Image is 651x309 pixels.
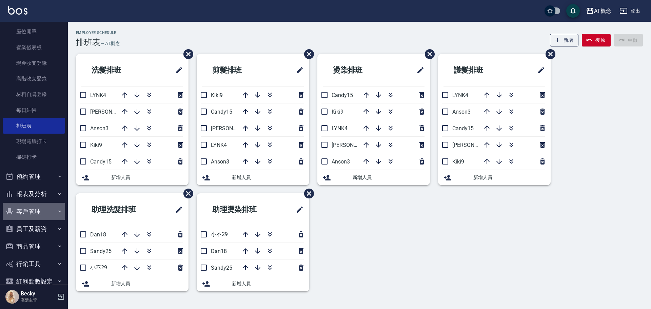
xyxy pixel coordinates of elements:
span: LYNK4 [452,92,468,98]
span: 修改班表的標題 [171,201,183,218]
button: 復原 [582,34,611,46]
span: LYNK4 [90,92,106,98]
div: 新增人員 [76,170,189,185]
button: 商品管理 [3,238,65,255]
span: [PERSON_NAME]2 [90,109,134,115]
span: [PERSON_NAME]2 [452,142,496,148]
button: 客戶管理 [3,203,65,220]
a: 掃碼打卡 [3,149,65,165]
span: 小不29 [90,264,107,271]
span: 新增人員 [232,280,304,287]
button: save [566,4,580,18]
button: 報表及分析 [3,185,65,203]
button: 登出 [617,5,643,17]
span: 修改班表的標題 [533,62,545,78]
div: AT概念 [594,7,611,15]
span: 刪除班表 [540,44,556,64]
h2: 洗髮排班 [81,58,151,82]
span: Kiki9 [90,142,102,148]
img: Person [5,290,19,304]
h2: Employee Schedule [76,31,120,35]
button: 新增 [550,34,579,46]
span: 新增人員 [111,174,183,181]
a: 排班表 [3,118,65,134]
span: [PERSON_NAME]2 [332,142,375,148]
span: 刪除班表 [178,184,194,204]
span: Candy15 [90,158,112,165]
span: 新增人員 [353,174,425,181]
span: Dan18 [90,231,106,238]
h2: 助理燙染排班 [202,197,279,222]
span: LYNK4 [332,125,348,132]
a: 營業儀表板 [3,40,65,55]
span: Candy15 [452,125,474,132]
h2: 剪髮排班 [202,58,272,82]
span: Candy15 [332,92,353,98]
button: 行銷工具 [3,255,65,273]
span: Kiki9 [452,158,464,165]
span: 新增人員 [232,174,304,181]
div: 新增人員 [76,276,189,291]
span: Kiki9 [211,92,223,98]
span: 刪除班表 [178,44,194,64]
img: Logo [8,6,27,15]
div: 新增人員 [197,170,309,185]
a: 每日結帳 [3,102,65,118]
span: 新增人員 [473,174,545,181]
span: 小不29 [211,231,228,237]
span: 刪除班表 [299,184,315,204]
span: 刪除班表 [420,44,436,64]
h2: 助理洗髮排班 [81,197,158,222]
button: 員工及薪資 [3,220,65,238]
div: 新增人員 [438,170,551,185]
span: Sandy25 [211,265,232,271]
a: 座位開單 [3,24,65,39]
span: Anson3 [90,125,108,132]
button: AT概念 [583,4,614,18]
h2: 護髮排班 [443,58,513,82]
div: 新增人員 [317,170,430,185]
a: 材料自購登錄 [3,86,65,102]
h6: — AT概念 [100,40,120,47]
a: 現場電腦打卡 [3,134,65,149]
p: 高階主管 [21,297,55,303]
span: 刪除班表 [299,44,315,64]
span: Anson3 [332,158,350,165]
a: 高階收支登錄 [3,71,65,86]
span: Anson3 [452,109,471,115]
span: 修改班表的標題 [292,62,304,78]
a: 現金收支登錄 [3,55,65,71]
span: 修改班表的標題 [171,62,183,78]
span: 新增人員 [111,280,183,287]
span: Candy15 [211,109,232,115]
span: LYNK4 [211,142,227,148]
button: 紅利點數設定 [3,273,65,290]
span: 修改班表的標題 [292,201,304,218]
span: 修改班表的標題 [412,62,425,78]
h3: 排班表 [76,38,100,47]
span: Dan18 [211,248,227,254]
button: 預約管理 [3,168,65,186]
h5: Becky [21,290,55,297]
span: Kiki9 [332,109,343,115]
span: [PERSON_NAME]2 [211,125,255,132]
span: Sandy25 [90,248,112,254]
h2: 燙染排班 [323,58,393,82]
div: 新增人員 [197,276,309,291]
span: Anson3 [211,158,229,165]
